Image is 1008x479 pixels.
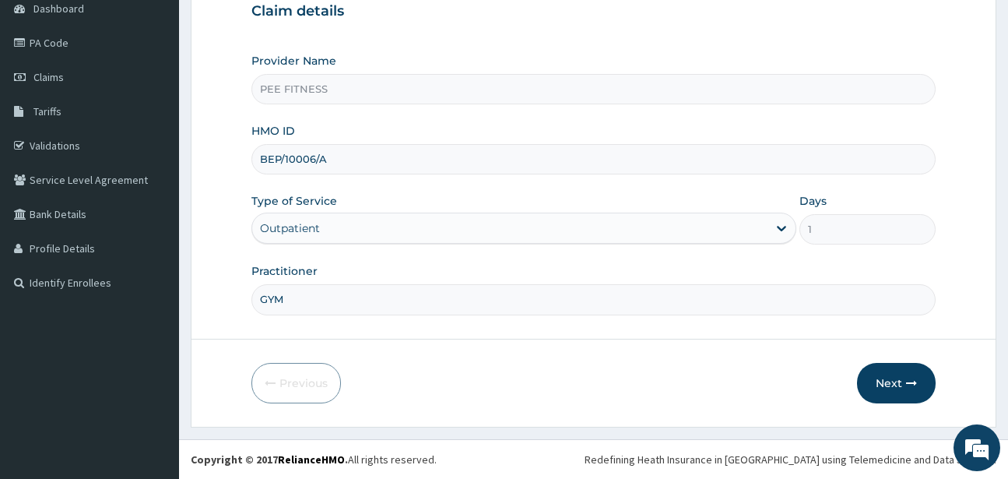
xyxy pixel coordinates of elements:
label: Practitioner [251,263,318,279]
div: Chat with us now [81,87,262,107]
button: Next [857,363,936,403]
span: Claims [33,70,64,84]
div: Minimize live chat window [255,8,293,45]
label: Provider Name [251,53,336,69]
span: Tariffs [33,104,61,118]
span: Dashboard [33,2,84,16]
footer: All rights reserved. [179,439,1008,479]
strong: Copyright © 2017 . [191,453,348,467]
input: Enter HMO ID [251,144,935,174]
label: HMO ID [251,123,295,139]
div: Redefining Heath Insurance in [GEOGRAPHIC_DATA] using Telemedicine and Data Science! [585,452,996,467]
h3: Claim details [251,3,935,20]
label: Days [799,193,827,209]
button: Previous [251,363,341,403]
input: Enter Name [251,284,935,315]
span: We're online! [90,142,215,299]
textarea: Type your message and hit 'Enter' [8,316,297,371]
a: RelianceHMO [278,453,345,467]
label: Type of Service [251,193,337,209]
img: d_794563401_company_1708531726252_794563401 [29,78,63,117]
